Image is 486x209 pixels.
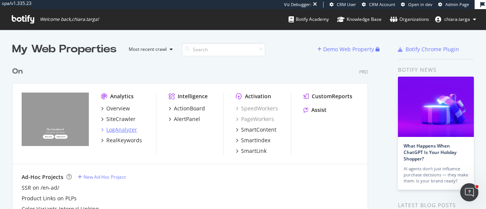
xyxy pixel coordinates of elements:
a: Botify Chrome Plugin [398,46,459,53]
div: Viz Debugger: [284,2,311,8]
div: Ad-Hoc Projects [22,173,63,181]
div: Activation [245,93,271,100]
a: What Happens When ChatGPT Is Your Holiday Shopper? [404,143,456,162]
div: Pro [359,69,368,75]
a: Product Links on PLPs [22,195,77,202]
div: Botify Chrome Plugin [406,46,459,53]
div: SmartLink [241,147,267,155]
button: Most recent crawl [123,43,176,55]
a: Overview [101,105,130,112]
div: SmartIndex [241,137,270,144]
a: New Ad-Hoc Project [78,174,126,180]
div: On [12,66,23,77]
a: SpeedWorkers [236,105,278,112]
div: AlertPanel [174,115,200,123]
div: LogAnalyzer [106,126,137,134]
span: CRM User [337,2,356,7]
div: Botify news [398,66,474,74]
div: Analytics [110,93,134,100]
div: Knowledge Base [337,16,382,23]
span: Welcome back, chiara.targa ! [40,16,99,22]
a: CRM User [330,2,356,8]
iframe: Intercom live chat [460,183,478,201]
a: LogAnalyzer [101,126,137,134]
span: chiara.targa [444,16,470,22]
div: SmartContent [241,126,276,134]
div: Intelligence [178,93,208,100]
a: Assist [303,106,327,114]
a: Admin Page [438,2,469,8]
a: SiteCrawler [101,115,136,123]
span: CRM Account [369,2,395,7]
div: Assist [311,106,327,114]
img: www.on-running.com [22,93,89,146]
span: Open in dev [408,2,432,7]
a: SSR on /en-ad/ [22,184,59,192]
a: RealKeywords [101,137,142,144]
div: AI agents don’t just influence purchase decisions — they make them. Is your brand ready? [404,166,468,184]
span: Admin Page [445,2,469,7]
div: Most recent crawl [129,47,167,52]
a: CustomReports [303,93,352,100]
a: PageWorkers [236,115,274,123]
div: Botify Academy [289,16,329,23]
a: CRM Account [362,2,395,8]
a: AlertPanel [169,115,200,123]
input: Search [182,43,265,56]
img: What Happens When ChatGPT Is Your Holiday Shopper? [398,77,474,137]
a: ActionBoard [169,105,205,112]
div: ActionBoard [174,105,205,112]
div: Organizations [390,16,429,23]
a: Open in dev [401,2,432,8]
a: Organizations [390,9,429,30]
div: CustomReports [312,93,352,100]
div: Overview [106,105,130,112]
div: SiteCrawler [106,115,136,123]
button: chiara.targa [429,13,482,25]
a: Knowledge Base [337,9,382,30]
div: RealKeywords [106,137,142,144]
div: My Web Properties [12,42,117,57]
a: Demo Web Property [317,46,376,52]
a: On [12,66,26,77]
a: SmartIndex [236,137,270,144]
button: Demo Web Property [317,43,376,55]
a: SmartLink [236,147,267,155]
a: Botify Academy [289,9,329,30]
div: Demo Web Property [323,46,374,53]
div: New Ad-Hoc Project [84,174,126,180]
a: SmartContent [236,126,276,134]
